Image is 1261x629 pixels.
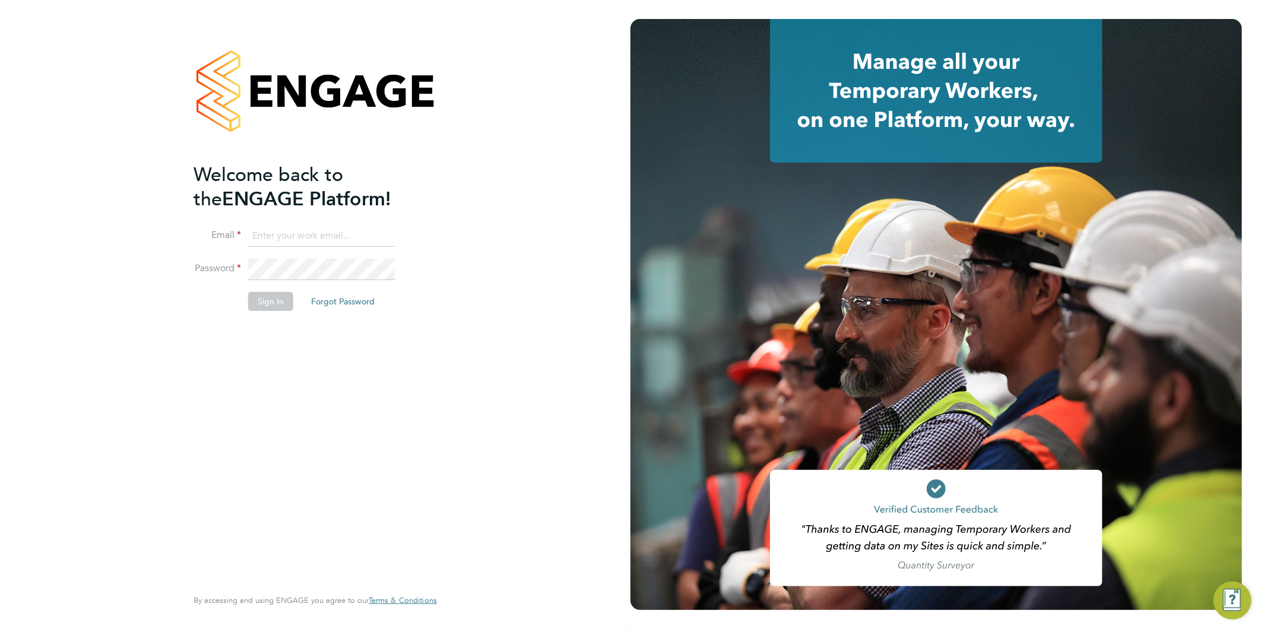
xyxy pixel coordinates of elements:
[302,292,384,311] button: Forgot Password
[248,225,395,247] input: Enter your work email...
[194,595,437,605] span: By accessing and using ENGAGE you agree to our
[248,292,293,311] button: Sign In
[194,163,343,211] span: Welcome back to the
[194,163,425,211] h2: ENGAGE Platform!
[1214,582,1252,620] button: Engage Resource Center
[194,229,241,242] label: Email
[194,262,241,275] label: Password
[369,596,437,605] a: Terms & Conditions
[369,595,437,605] span: Terms & Conditions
